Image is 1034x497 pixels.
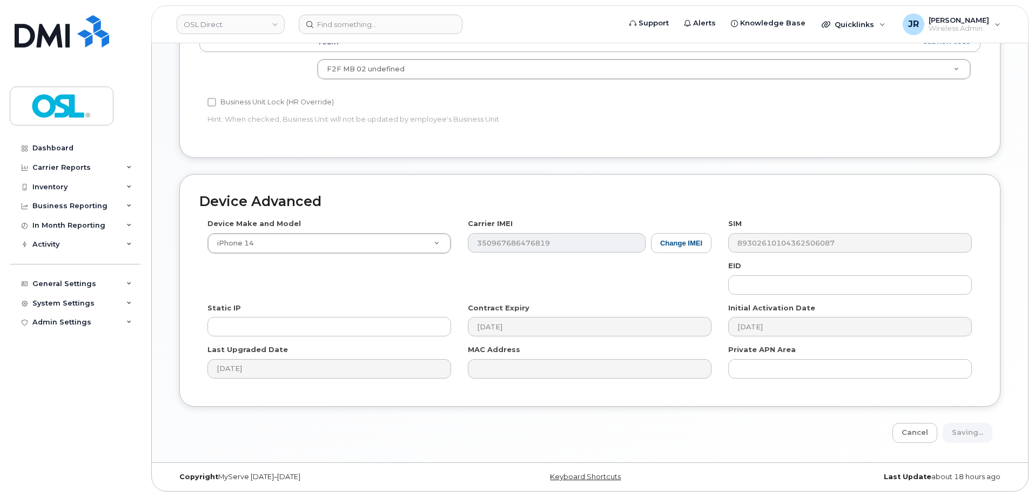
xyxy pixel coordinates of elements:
a: Alerts [676,12,723,34]
span: iPhone 14 [211,238,254,248]
label: Device Make and Model [207,218,301,229]
button: Change IMEI [651,233,711,253]
div: Jomari Rojas [895,14,1008,35]
a: iPhone 14 [208,234,451,253]
label: Contract Expiry [468,303,529,313]
label: Carrier IMEI [468,218,513,229]
a: Support [622,12,676,34]
label: SIM [728,218,742,229]
div: Quicklinks [814,14,893,35]
span: [PERSON_NAME] [929,16,989,24]
label: Initial Activation Date [728,303,815,313]
label: Last Upgraded Date [207,344,288,355]
span: Wireless Admin [929,24,989,33]
span: Knowledge Base [740,18,805,29]
label: EID [728,261,741,271]
a: F2F MB 02 undefined [318,59,970,79]
label: Business Unit Lock (HR Override) [207,96,334,109]
a: Keyboard Shortcuts [550,473,621,481]
div: MyServe [DATE]–[DATE] [171,473,451,481]
a: Cancel [892,423,937,443]
a: Knowledge Base [723,12,813,34]
strong: Last Update [884,473,931,481]
span: Alerts [693,18,716,29]
span: JR [908,18,919,31]
span: F2F MB 02 undefined [327,65,405,73]
strong: Copyright [179,473,218,481]
span: Support [639,18,669,29]
label: Static IP [207,303,241,313]
div: about 18 hours ago [729,473,1009,481]
span: Quicklinks [835,20,874,29]
label: Private APN Area [728,344,796,355]
h2: Device Advanced [199,194,981,209]
label: MAC Address [468,344,520,355]
a: OSL Direct [177,15,285,34]
p: Hint: When checked, Business Unit will not be updated by employee's Business Unit [207,114,711,124]
input: Find something... [299,15,462,34]
input: Business Unit Lock (HR Override) [207,98,216,107]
